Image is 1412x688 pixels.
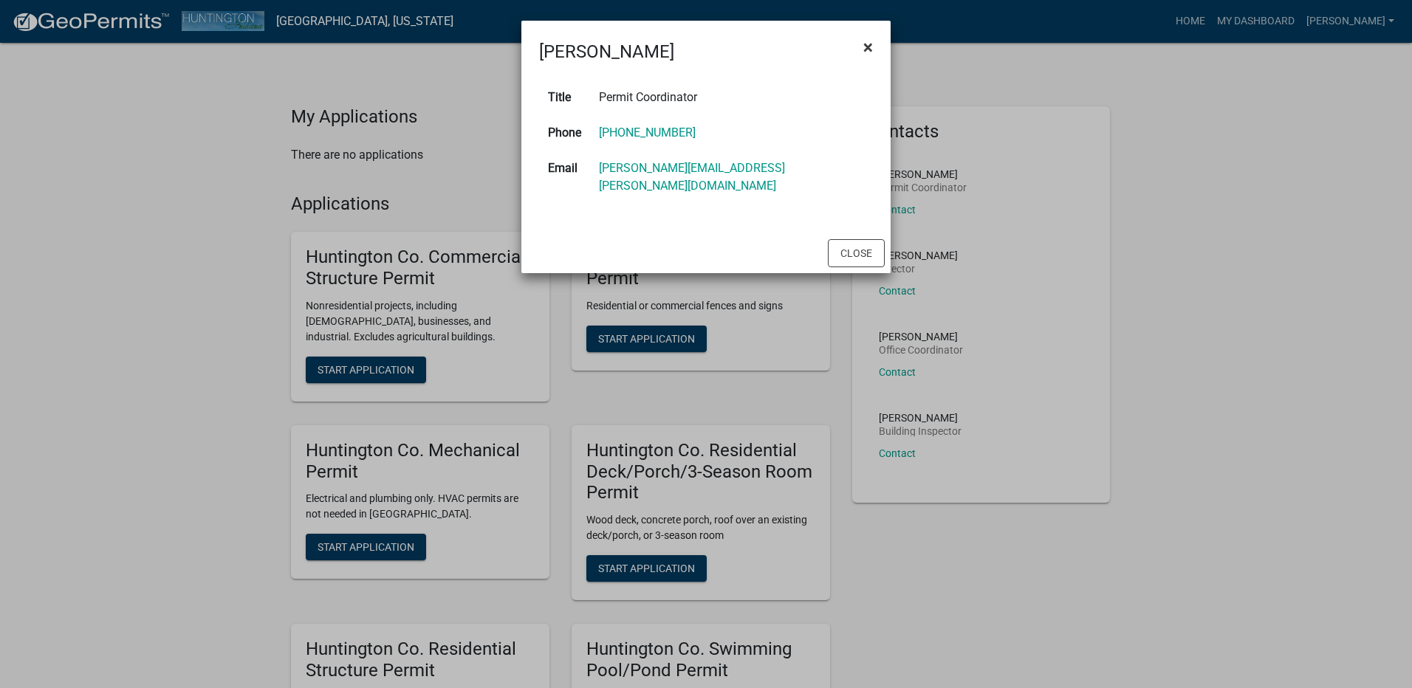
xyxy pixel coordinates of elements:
[599,161,785,193] a: [PERSON_NAME][EMAIL_ADDRESS][PERSON_NAME][DOMAIN_NAME]
[539,80,590,115] th: Title
[599,125,696,140] a: [PHONE_NUMBER]
[863,37,873,58] span: ×
[851,27,885,68] button: Close
[539,115,590,151] th: Phone
[828,239,885,267] button: Close
[539,38,674,65] h4: [PERSON_NAME]
[539,151,590,204] th: Email
[590,80,873,115] td: Permit Coordinator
